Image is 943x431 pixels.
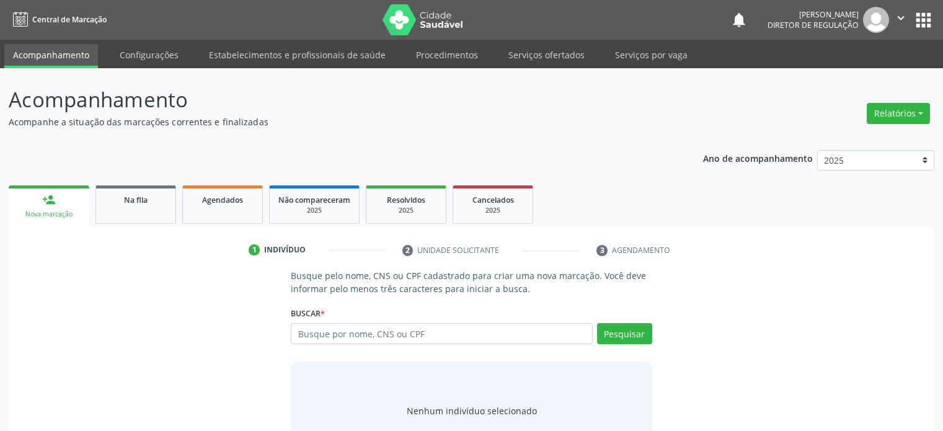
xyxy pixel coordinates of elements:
[9,115,657,128] p: Acompanhe a situação das marcações correntes e finalizadas
[278,206,350,215] div: 2025
[889,7,913,33] button: 
[291,304,325,323] label: Buscar
[249,244,260,255] div: 1
[278,195,350,205] span: Não compareceram
[462,206,524,215] div: 2025
[291,269,652,295] p: Busque pelo nome, CNS ou CPF cadastrado para criar uma nova marcação. Você deve informar pelo men...
[291,323,592,344] input: Busque por nome, CNS ou CPF
[500,44,593,66] a: Serviços ofertados
[200,44,394,66] a: Estabelecimentos e profissionais de saúde
[863,7,889,33] img: img
[913,9,934,31] button: apps
[768,9,859,20] div: [PERSON_NAME]
[111,44,187,66] a: Configurações
[597,323,652,344] button: Pesquisar
[472,195,514,205] span: Cancelados
[730,11,748,29] button: notifications
[9,84,657,115] p: Acompanhamento
[768,20,859,30] span: Diretor de regulação
[17,210,81,219] div: Nova marcação
[202,195,243,205] span: Agendados
[264,244,306,255] div: Indivíduo
[387,195,425,205] span: Resolvidos
[124,195,148,205] span: Na fila
[407,44,487,66] a: Procedimentos
[606,44,696,66] a: Serviços por vaga
[32,14,107,25] span: Central de Marcação
[42,193,56,207] div: person_add
[375,206,437,215] div: 2025
[894,11,908,25] i: 
[9,9,107,30] a: Central de Marcação
[407,404,537,417] div: Nenhum indivíduo selecionado
[703,150,813,166] p: Ano de acompanhamento
[4,44,98,68] a: Acompanhamento
[867,103,930,124] button: Relatórios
